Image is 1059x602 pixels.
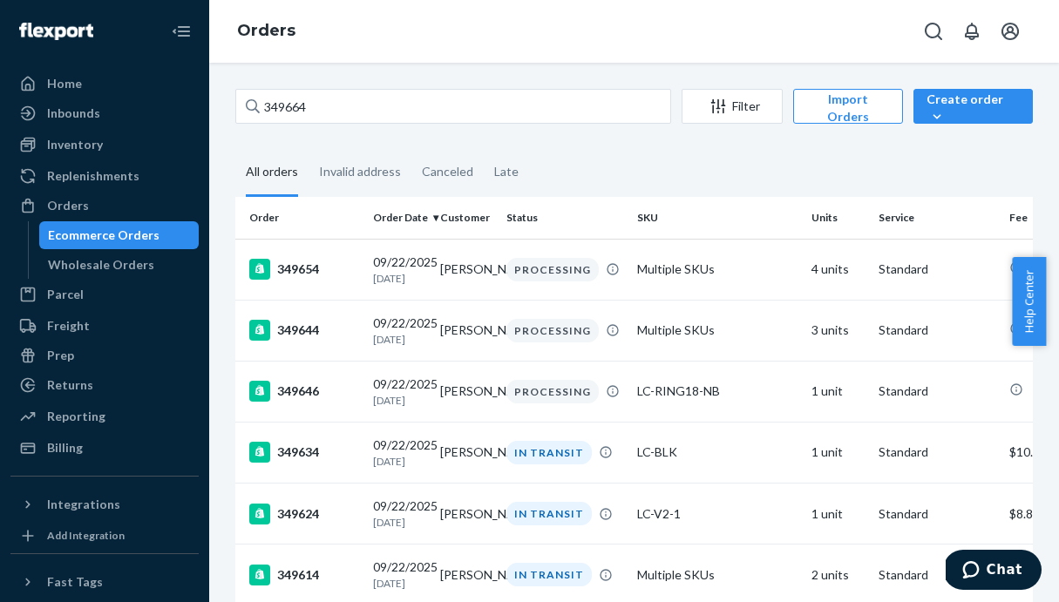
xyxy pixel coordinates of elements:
[223,6,309,57] ol: breadcrumbs
[373,375,426,408] div: 09/22/2025
[373,558,426,591] div: 09/22/2025
[804,484,872,545] td: 1 unit
[10,281,199,308] a: Parcel
[10,434,199,462] a: Billing
[249,504,359,524] div: 349624
[373,497,426,530] div: 09/22/2025
[440,210,493,225] div: Customer
[879,566,995,584] p: Standard
[946,550,1042,593] iframe: Opens a widget where you can chat to one of our agents
[10,490,199,518] button: Integrations
[499,197,630,239] th: Status
[373,454,426,469] p: [DATE]
[433,239,500,300] td: [PERSON_NAME]
[10,162,199,190] a: Replenishments
[47,317,90,335] div: Freight
[10,192,199,220] a: Orders
[235,197,366,239] th: Order
[164,14,199,49] button: Close Navigation
[804,239,872,300] td: 4 units
[993,14,1028,49] button: Open account menu
[637,443,798,461] div: LC-BLK
[879,260,995,278] p: Standard
[10,131,199,159] a: Inventory
[804,361,872,422] td: 1 unit
[47,408,105,425] div: Reporting
[249,381,359,402] div: 349646
[506,258,599,281] div: PROCESSING
[47,167,139,185] div: Replenishments
[10,312,199,340] a: Freight
[637,382,798,400] div: LC-RING18-NB
[433,422,500,483] td: [PERSON_NAME]
[373,393,426,408] p: [DATE]
[879,321,995,339] p: Standard
[249,320,359,341] div: 349644
[249,259,359,280] div: 349654
[422,149,473,194] div: Canceled
[249,565,359,585] div: 349614
[39,251,200,279] a: Wholesale Orders
[10,568,199,596] button: Fast Tags
[793,89,903,124] button: Import Orders
[47,439,83,457] div: Billing
[10,371,199,399] a: Returns
[48,256,154,274] div: Wholesale Orders
[433,484,500,545] td: [PERSON_NAME]
[48,227,160,244] div: Ecommerce Orders
[373,515,426,530] p: [DATE]
[804,197,872,239] th: Units
[10,70,199,98] a: Home
[927,91,1020,125] div: Create order
[879,382,995,400] p: Standard
[433,300,500,361] td: [PERSON_NAME]
[237,21,295,40] a: Orders
[47,496,120,513] div: Integrations
[913,89,1033,124] button: Create order
[506,441,592,464] div: IN TRANSIT
[1012,257,1046,346] span: Help Center
[804,422,872,483] td: 1 unit
[506,380,599,403] div: PROCESSING
[366,197,433,239] th: Order Date
[47,105,100,122] div: Inbounds
[506,563,592,586] div: IN TRANSIT
[47,347,74,364] div: Prep
[373,315,426,347] div: 09/22/2025
[19,23,93,40] img: Flexport logo
[682,89,783,124] button: Filter
[506,502,592,525] div: IN TRANSIT
[47,136,103,153] div: Inventory
[433,361,500,422] td: [PERSON_NAME]
[235,89,671,124] input: Search orders
[10,342,199,369] a: Prep
[47,197,89,214] div: Orders
[373,576,426,591] p: [DATE]
[879,505,995,523] p: Standard
[319,149,401,194] div: Invalid address
[249,442,359,463] div: 349634
[47,75,82,92] div: Home
[682,98,782,115] div: Filter
[373,332,426,347] p: [DATE]
[10,525,199,546] a: Add Integration
[373,271,426,286] p: [DATE]
[637,505,798,523] div: LC-V2-1
[47,528,125,543] div: Add Integration
[630,197,804,239] th: SKU
[804,300,872,361] td: 3 units
[630,239,804,300] td: Multiple SKUs
[630,300,804,361] td: Multiple SKUs
[879,443,995,461] p: Standard
[10,99,199,127] a: Inbounds
[47,286,84,303] div: Parcel
[47,573,103,591] div: Fast Tags
[373,254,426,286] div: 09/22/2025
[10,402,199,430] a: Reporting
[373,436,426,469] div: 09/22/2025
[954,14,989,49] button: Open notifications
[506,319,599,342] div: PROCESSING
[246,149,298,197] div: All orders
[39,221,200,249] a: Ecommerce Orders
